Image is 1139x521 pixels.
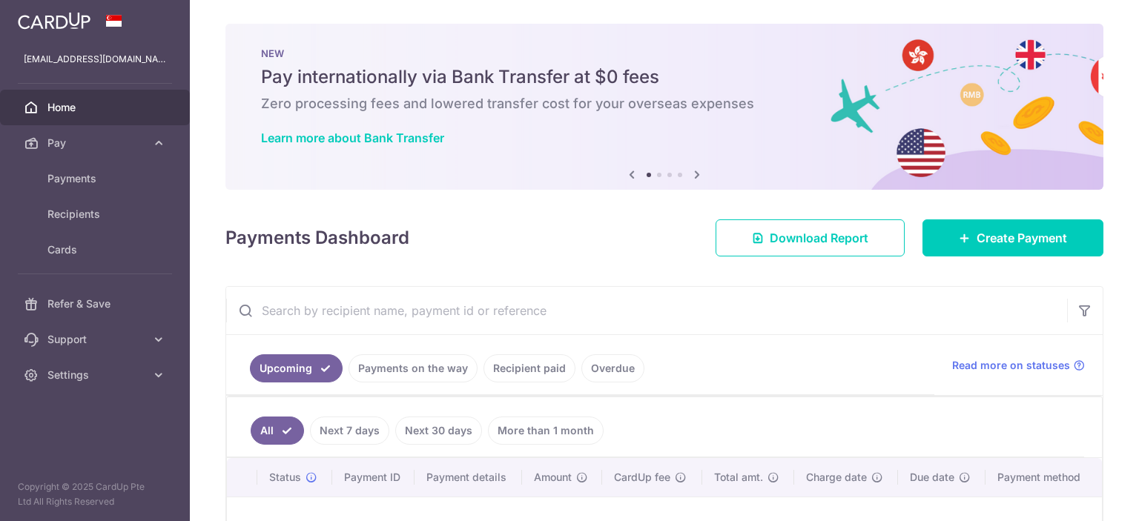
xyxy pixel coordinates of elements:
[261,130,444,145] a: Learn more about Bank Transfer
[251,417,304,445] a: All
[806,470,867,485] span: Charge date
[226,287,1067,334] input: Search by recipient name, payment id or reference
[269,470,301,485] span: Status
[225,225,409,251] h4: Payments Dashboard
[952,358,1085,373] a: Read more on statuses
[47,332,145,347] span: Support
[986,458,1102,497] th: Payment method
[770,229,868,247] span: Download Report
[47,136,145,150] span: Pay
[714,470,763,485] span: Total amt.
[952,358,1070,373] span: Read more on statuses
[922,219,1103,256] a: Create Payment
[261,47,1068,59] p: NEW
[261,65,1068,89] h5: Pay internationally via Bank Transfer at $0 fees
[47,242,145,257] span: Cards
[534,470,572,485] span: Amount
[47,171,145,186] span: Payments
[977,229,1067,247] span: Create Payment
[225,24,1103,190] img: Bank transfer banner
[332,458,415,497] th: Payment ID
[250,354,343,382] a: Upcoming
[395,417,482,445] a: Next 30 days
[488,417,604,445] a: More than 1 month
[24,52,166,67] p: [EMAIL_ADDRESS][DOMAIN_NAME]
[18,12,90,30] img: CardUp
[47,207,145,222] span: Recipients
[581,354,644,382] a: Overdue
[483,354,575,382] a: Recipient paid
[47,296,145,311] span: Refer & Save
[261,95,1068,113] h6: Zero processing fees and lowered transfer cost for your overseas expenses
[310,417,389,445] a: Next 7 days
[415,458,522,497] th: Payment details
[910,470,954,485] span: Due date
[349,354,478,382] a: Payments on the way
[716,219,905,256] a: Download Report
[47,100,145,115] span: Home
[614,470,670,485] span: CardUp fee
[47,368,145,382] span: Settings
